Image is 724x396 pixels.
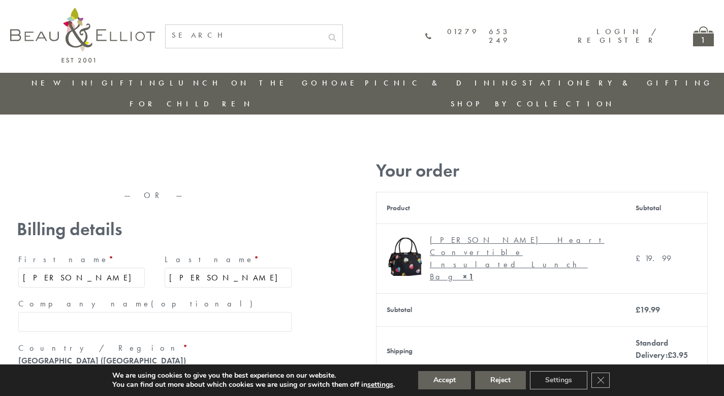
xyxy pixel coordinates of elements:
img: logo [10,8,155,63]
th: Shipping [376,326,625,376]
a: New in! [32,78,100,88]
a: Stationery & Gifting [522,78,713,88]
button: Reject [475,371,526,389]
button: Settings [530,371,587,389]
th: Product [376,192,625,223]
h3: Billing details [17,219,293,240]
a: Gifting [102,78,168,88]
div: [PERSON_NAME] Heart Convertible Insulated Lunch Bag [430,234,608,283]
h3: Your order [376,160,708,181]
th: Subtotal [625,192,707,223]
img: Emily convertible lunch bag [387,238,425,276]
p: You can find out more about which cookies we are using or switch them off in . [112,380,395,389]
a: Home [322,78,363,88]
button: Close GDPR Cookie Banner [591,373,610,388]
a: 01279 653 249 [425,27,510,45]
label: Company name [18,296,292,312]
span: £ [636,304,640,315]
a: Emily convertible lunch bag [PERSON_NAME] Heart Convertible Insulated Lunch Bag× 1 [387,234,616,283]
a: Picnic & Dining [365,78,520,88]
bdi: 19.99 [636,253,671,264]
iframe: Secure express checkout frame [15,156,154,181]
th: Subtotal [376,293,625,326]
bdi: 3.95 [668,350,688,360]
bdi: 19.99 [636,304,660,315]
a: 1 [693,26,714,46]
a: For Children [130,99,253,109]
a: Login / Register [578,26,657,45]
input: SEARCH [166,25,322,46]
label: Standard Delivery: [636,337,688,360]
p: We are using cookies to give you the best experience on our website. [112,371,395,380]
label: First name [18,251,145,268]
button: Accept [418,371,471,389]
strong: [GEOGRAPHIC_DATA] ([GEOGRAPHIC_DATA]) [18,355,186,366]
iframe: Secure express checkout frame [155,156,295,160]
span: (optional) [151,298,259,309]
a: Lunch On The Go [170,78,320,88]
label: Country / Region [18,340,292,356]
span: £ [668,350,672,360]
span: £ [636,253,645,264]
p: — OR — [17,191,293,200]
strong: × 1 [463,271,474,282]
label: Last name [165,251,292,268]
a: Shop by collection [451,99,615,109]
button: settings [367,380,393,389]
